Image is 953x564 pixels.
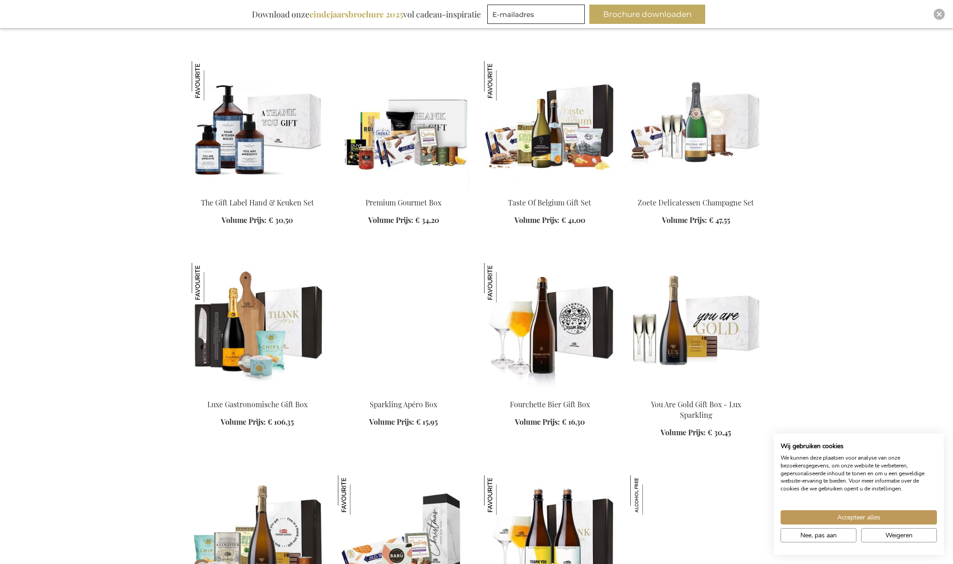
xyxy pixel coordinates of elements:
div: Close [934,9,945,20]
a: You Are Gold Gift Box - Lux Sparkling [630,388,762,397]
a: Luxe Gastronomische Gift Box [207,399,308,409]
span: Volume Prijs: [221,417,266,427]
span: € 106,35 [268,417,294,427]
span: Accepteer alles [837,513,880,522]
h2: Wij gebruiken cookies [781,442,937,450]
a: Fourchette Beer Gift Box Fourchette Bier Gift Box [484,388,616,397]
img: Fourchette Beer Gift Box [484,263,616,392]
button: Accepteer alle cookies [781,510,937,524]
a: Sparkling Apéro Box [370,399,437,409]
span: Volume Prijs: [662,215,707,225]
span: € 41,00 [561,215,585,225]
a: Volume Prijs: € 106,35 [221,417,294,427]
img: Premium Gourmet Box [338,61,469,190]
a: Volume Prijs: € 41,00 [514,215,585,226]
a: Sweet Delights Champagne Set [630,186,762,195]
a: Volume Prijs: € 34,20 [368,215,439,226]
img: The Gift Label Hand & Keuken Set [192,61,231,101]
button: Pas cookie voorkeuren aan [781,528,856,542]
a: Sparkling Apero Box [338,388,469,397]
b: eindejaarsbrochure 2025 [309,9,403,20]
span: Weigeren [885,530,913,540]
img: The Gift Label Hand & Kitchen Set [192,61,323,190]
span: € 47,55 [709,215,730,225]
img: Close [936,11,942,17]
img: Chocolate Temptations Box [338,475,377,515]
a: Volume Prijs: € 16,30 [515,417,585,427]
img: Fourchette Bier Gift Box [484,263,524,302]
img: Taste Of Belgium Gift Set [484,61,524,101]
button: Brochure downloaden [589,5,705,24]
span: € 15,95 [416,417,438,427]
a: Zoete Delicatessen Champagne Set [638,198,754,207]
span: Volume Prijs: [368,215,413,225]
span: € 30,45 [708,427,731,437]
a: You Are Gold Gift Box - Lux Sparkling [651,399,741,420]
img: Luxury Culinary Gift Box [192,263,323,392]
a: The Gift Label Hand & Kitchen Set The Gift Label Hand & Keuken Set [192,186,323,195]
a: Taste Of Belgium Gift Set Taste Of Belgium Gift Set [484,186,616,195]
img: Sparkling Apero Box [338,263,469,392]
form: marketing offers and promotions [487,5,588,27]
span: Volume Prijs: [515,417,560,427]
a: Volume Prijs: € 47,55 [662,215,730,226]
img: Sweet Delights Champagne Set [630,61,762,190]
img: Taste Of Belgium Gift Set [484,61,616,190]
div: Download onze vol cadeau-inspiratie [248,5,485,24]
img: Gepersonaliseerde Brut Bier Duo Set [484,475,524,515]
a: Fourchette Bier Gift Box [510,399,590,409]
span: Volume Prijs: [514,215,559,225]
p: We kunnen deze plaatsen voor analyse van onze bezoekersgegevens, om onze website te verbeteren, g... [781,454,937,493]
img: You Are Gold Gift Box - Lux Sparkling [630,263,762,392]
a: Premium Gourmet Box [338,186,469,195]
img: Gepersonaliseerde Alcoholvrije Gin & Ginger Beer Cocktail Set [630,475,670,515]
a: The Gift Label Hand & Keuken Set [201,198,314,207]
input: E-mailadres [487,5,585,24]
span: Volume Prijs: [369,417,414,427]
a: Volume Prijs: € 15,95 [369,417,438,427]
span: € 30,50 [268,215,293,225]
span: € 16,30 [562,417,585,427]
a: Taste Of Belgium Gift Set [508,198,591,207]
span: Volume Prijs: [222,215,267,225]
a: Volume Prijs: € 30,45 [661,427,731,438]
span: € 34,20 [415,215,439,225]
span: Volume Prijs: [661,427,706,437]
img: Luxe Gastronomische Gift Box [192,263,231,302]
span: Nee, pas aan [800,530,837,540]
a: Luxury Culinary Gift Box Luxe Gastronomische Gift Box [192,388,323,397]
button: Alle cookies weigeren [861,528,937,542]
a: Premium Gourmet Box [365,198,441,207]
a: Volume Prijs: € 30,50 [222,215,293,226]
